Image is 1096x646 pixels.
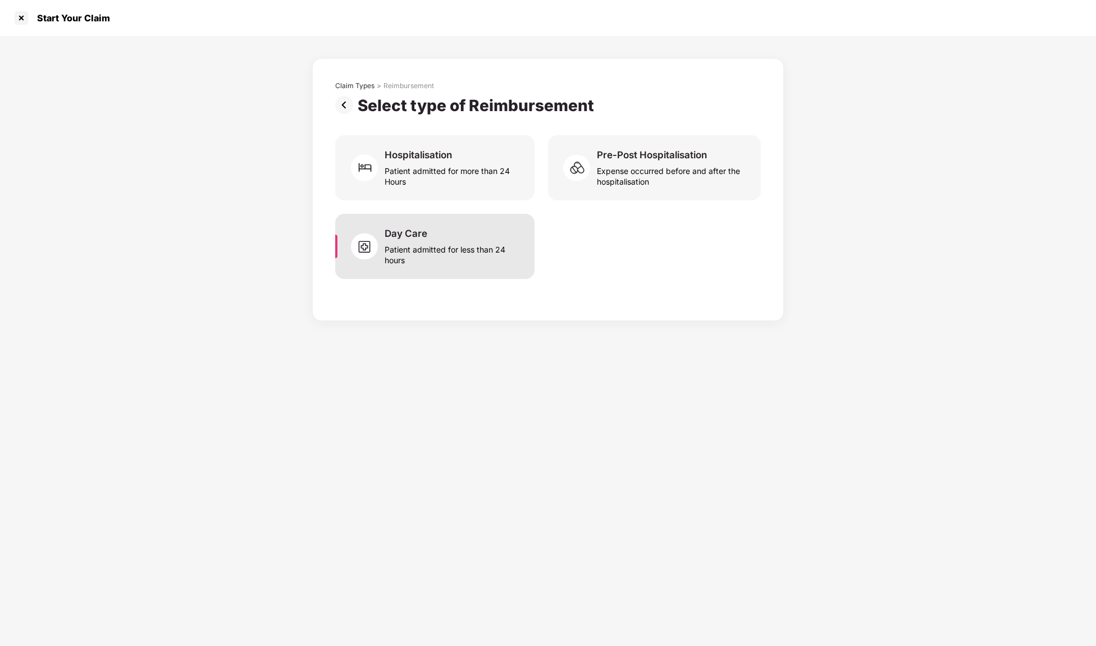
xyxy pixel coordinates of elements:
div: Pre-Post Hospitalisation [597,149,707,161]
div: Reimbursement [383,81,434,90]
img: svg+xml;base64,PHN2ZyB4bWxucz0iaHR0cDovL3d3dy53My5vcmcvMjAwMC9zdmciIHdpZHRoPSI2MCIgaGVpZ2h0PSI1OC... [351,230,385,263]
div: > [377,81,381,90]
div: Day Care [385,227,427,240]
div: Start Your Claim [30,12,110,24]
div: Claim Types [335,81,375,90]
img: svg+xml;base64,PHN2ZyB4bWxucz0iaHR0cDovL3d3dy53My5vcmcvMjAwMC9zdmciIHdpZHRoPSI2MCIgaGVpZ2h0PSI1OC... [563,151,597,185]
div: Hospitalisation [385,149,452,161]
div: Expense occurred before and after the hospitalisation [597,161,747,187]
div: Select type of Reimbursement [358,96,599,115]
div: Patient admitted for less than 24 hours [385,240,521,265]
img: svg+xml;base64,PHN2ZyBpZD0iUHJldi0zMngzMiIgeG1sbnM9Imh0dHA6Ly93d3cudzMub3JnLzIwMDAvc3ZnIiB3aWR0aD... [335,96,358,114]
img: svg+xml;base64,PHN2ZyB4bWxucz0iaHR0cDovL3d3dy53My5vcmcvMjAwMC9zdmciIHdpZHRoPSI2MCIgaGVpZ2h0PSI2MC... [351,151,385,185]
div: Patient admitted for more than 24 Hours [385,161,521,187]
